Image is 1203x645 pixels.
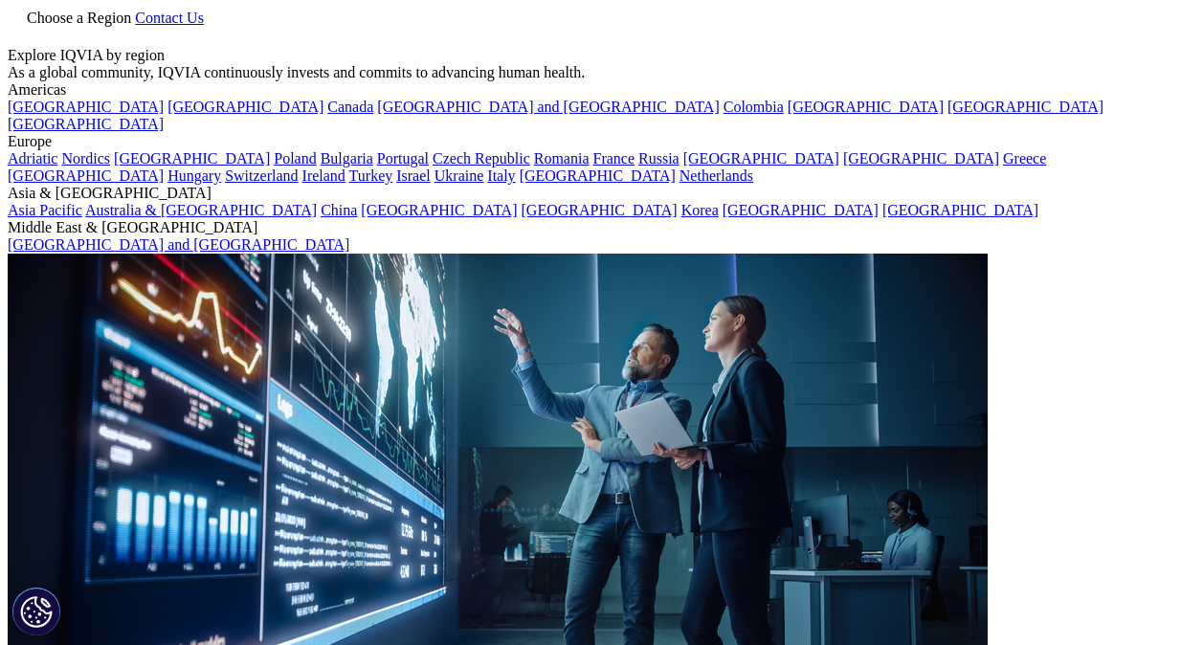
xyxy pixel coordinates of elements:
[8,133,1195,150] div: Europe
[8,236,349,253] a: [GEOGRAPHIC_DATA] and [GEOGRAPHIC_DATA]
[167,99,323,115] a: [GEOGRAPHIC_DATA]
[12,588,60,635] button: Cookies Settings
[61,150,110,167] a: Nordics
[487,167,515,184] a: Italy
[522,202,678,218] a: [GEOGRAPHIC_DATA]
[396,167,431,184] a: Israel
[8,64,1195,81] div: As a global community, IQVIA continuously invests and commits to advancing human health.
[434,167,484,184] a: Ukraine
[638,150,679,167] a: Russia
[349,167,393,184] a: Turkey
[1003,150,1046,167] a: Greece
[8,185,1195,202] div: Asia & [GEOGRAPHIC_DATA]
[724,99,784,115] a: Colombia
[534,150,590,167] a: Romania
[520,167,676,184] a: [GEOGRAPHIC_DATA]
[274,150,316,167] a: Poland
[321,150,373,167] a: Bulgaria
[167,167,221,184] a: Hungary
[8,167,164,184] a: [GEOGRAPHIC_DATA]
[135,10,204,26] a: Contact Us
[377,99,719,115] a: [GEOGRAPHIC_DATA] and [GEOGRAPHIC_DATA]
[8,150,57,167] a: Adriatic
[679,167,753,184] a: Netherlands
[225,167,298,184] a: Switzerland
[8,81,1195,99] div: Americas
[8,202,82,218] a: Asia Pacific
[593,150,635,167] a: France
[85,202,317,218] a: Australia & [GEOGRAPHIC_DATA]
[8,219,1195,236] div: Middle East & [GEOGRAPHIC_DATA]
[882,202,1038,218] a: [GEOGRAPHIC_DATA]
[321,202,357,218] a: China
[681,202,719,218] a: Korea
[723,202,879,218] a: [GEOGRAPHIC_DATA]
[843,150,999,167] a: [GEOGRAPHIC_DATA]
[8,99,164,115] a: [GEOGRAPHIC_DATA]
[377,150,429,167] a: Portugal
[361,202,517,218] a: [GEOGRAPHIC_DATA]
[327,99,373,115] a: Canada
[8,116,164,132] a: [GEOGRAPHIC_DATA]
[788,99,944,115] a: [GEOGRAPHIC_DATA]
[8,47,1195,64] div: Explore IQVIA by region
[683,150,839,167] a: [GEOGRAPHIC_DATA]
[114,150,270,167] a: [GEOGRAPHIC_DATA]
[302,167,345,184] a: Ireland
[947,99,1103,115] a: [GEOGRAPHIC_DATA]
[27,10,131,26] span: Choose a Region
[433,150,530,167] a: Czech Republic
